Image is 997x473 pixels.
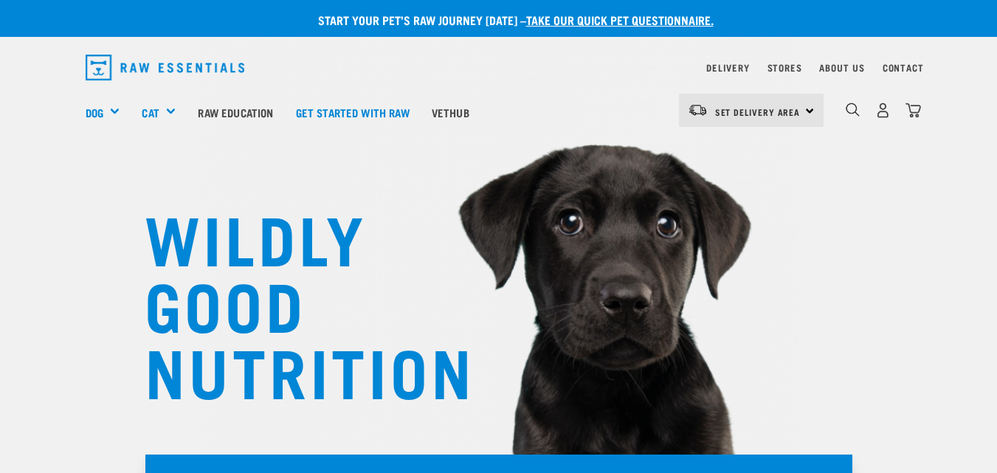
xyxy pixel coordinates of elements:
[905,103,921,118] img: home-icon@2x.png
[819,65,864,70] a: About Us
[74,49,924,86] nav: dropdown navigation
[285,83,421,142] a: Get started with Raw
[421,83,480,142] a: Vethub
[883,65,924,70] a: Contact
[846,103,860,117] img: home-icon-1@2x.png
[715,109,801,114] span: Set Delivery Area
[688,103,708,117] img: van-moving.png
[86,104,103,121] a: Dog
[875,103,891,118] img: user.png
[526,16,714,23] a: take our quick pet questionnaire.
[767,65,802,70] a: Stores
[86,55,245,80] img: Raw Essentials Logo
[145,203,440,402] h1: WILDLY GOOD NUTRITION
[706,65,749,70] a: Delivery
[142,104,159,121] a: Cat
[187,83,284,142] a: Raw Education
